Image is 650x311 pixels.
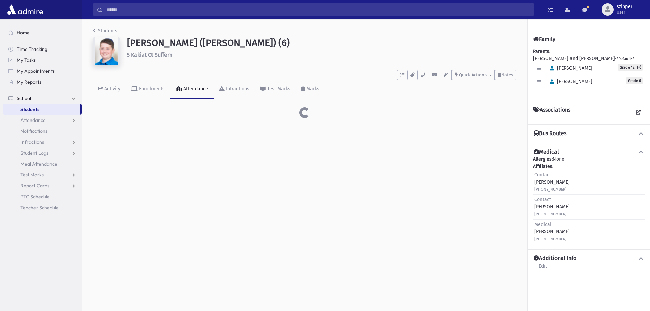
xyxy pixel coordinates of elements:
span: Home [17,30,30,36]
h4: Associations [533,107,570,119]
span: szipper [617,4,632,10]
div: Activity [103,86,120,92]
span: Notes [501,72,513,77]
a: Attendance [170,80,214,99]
a: Meal Attendance [3,158,82,169]
input: Search [103,3,534,16]
h1: [PERSON_NAME] ([PERSON_NAME]) (6) [127,37,516,49]
span: My Reports [17,79,41,85]
span: Test Marks [20,172,44,178]
small: [PHONE_NUMBER] [534,187,567,192]
img: b5+P8= [93,37,120,65]
button: Medical [533,149,645,156]
h4: Additional Info [534,255,576,262]
span: Time Tracking [17,46,47,52]
b: Affiliates: [533,164,553,169]
a: Teacher Schedule [3,202,82,213]
img: AdmirePro [5,3,45,16]
a: Infractions [3,137,82,147]
span: Contact [534,172,551,178]
span: Student Logs [20,150,48,156]
span: Medical [534,222,551,227]
small: [PHONE_NUMBER] [534,212,567,216]
a: My Tasks [3,55,82,66]
a: My Appointments [3,66,82,76]
h4: Bus Routes [534,130,566,137]
span: My Tasks [17,57,36,63]
div: None [533,156,645,244]
div: Marks [305,86,319,92]
a: Students [3,104,80,115]
a: View all Associations [632,107,645,119]
a: Students [93,28,117,34]
span: Students [20,106,39,112]
div: Test Marks [266,86,290,92]
a: School [3,93,82,104]
span: Grade 6 [626,77,643,84]
a: Infractions [214,80,255,99]
div: [PERSON_NAME] and [PERSON_NAME] [533,48,645,95]
button: Quick Actions [452,70,495,80]
span: [PERSON_NAME] [547,79,592,84]
a: Time Tracking [3,44,82,55]
div: Attendance [182,86,208,92]
span: Report Cards [20,183,49,189]
a: My Reports [3,76,82,87]
span: Notifications [20,128,47,134]
button: Bus Routes [533,130,645,137]
button: Additional Info [533,255,645,262]
div: [PERSON_NAME] [534,221,570,242]
a: Notifications [3,126,82,137]
button: Notes [495,70,516,80]
a: Activity [93,80,126,99]
span: User [617,10,632,15]
div: Enrollments [138,86,165,92]
span: My Appointments [17,68,55,74]
span: Teacher Schedule [20,204,59,211]
a: PTC Schedule [3,191,82,202]
a: Test Marks [255,80,296,99]
span: [PERSON_NAME] [547,65,592,71]
nav: breadcrumb [93,27,117,37]
h6: 5 Kakiat Ct Suffern [127,52,516,58]
small: [PHONE_NUMBER] [534,237,567,241]
span: School [17,95,31,101]
span: Attendance [20,117,46,123]
a: Attendance [3,115,82,126]
a: Edit [538,262,547,274]
a: Report Cards [3,180,82,191]
span: Quick Actions [459,72,487,77]
a: Grade 12 [618,64,643,71]
span: Meal Attendance [20,161,57,167]
b: Parents: [533,48,550,54]
a: Student Logs [3,147,82,158]
h4: Medical [534,149,559,156]
a: Test Marks [3,169,82,180]
b: Allergies: [533,156,553,162]
span: Infractions [20,139,44,145]
a: Marks [296,80,325,99]
a: Home [3,27,82,38]
div: Infractions [225,86,249,92]
a: Enrollments [126,80,170,99]
span: PTC Schedule [20,194,50,200]
div: [PERSON_NAME] [534,171,570,193]
div: [PERSON_NAME] [534,196,570,217]
span: Contact [534,197,551,202]
h4: Family [533,36,555,42]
